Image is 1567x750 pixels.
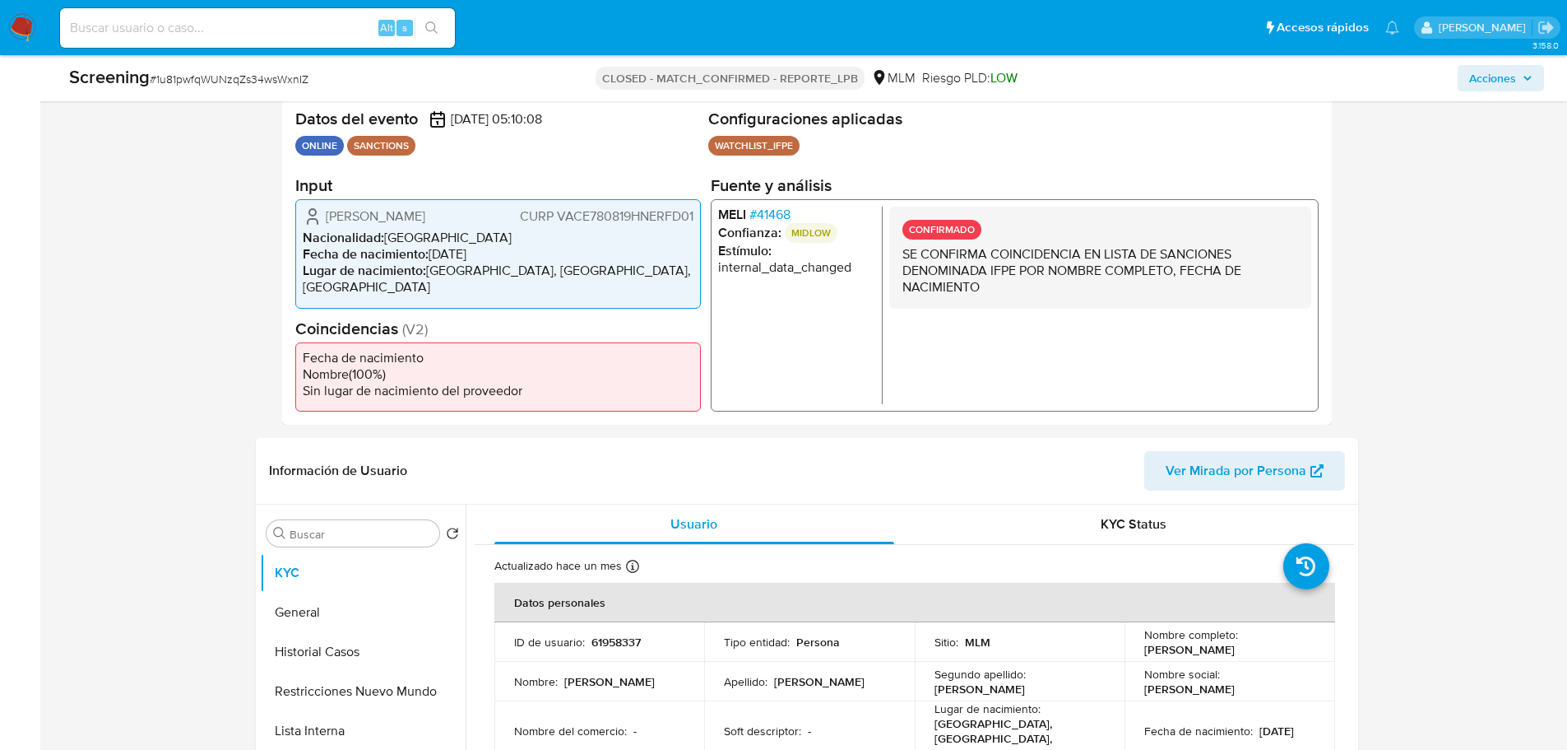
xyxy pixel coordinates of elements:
p: Soft descriptor : [724,724,801,738]
span: Acciones [1469,65,1516,91]
p: Nombre completo : [1144,627,1238,642]
span: LOW [990,68,1018,87]
p: [PERSON_NAME] [774,674,865,689]
button: KYC [260,553,466,593]
span: Usuario [670,515,717,533]
p: MLM [965,635,990,650]
b: Screening [69,63,150,90]
div: MLM [871,69,916,87]
button: Volver al orden por defecto [446,527,459,545]
p: Lugar de nacimiento : [934,701,1041,716]
p: [DATE] [1259,724,1294,738]
p: - [633,724,637,738]
p: Apellido : [724,674,767,689]
span: # 1u81pwfqWUNzqZs34wsWxnIZ [150,71,308,87]
p: [PERSON_NAME] [934,682,1025,696]
p: CLOSED - MATCH_CONFIRMED - REPORTE_LPB [596,67,865,90]
p: ID de usuario : [514,635,585,650]
input: Buscar usuario o caso... [60,17,455,39]
p: Actualizado hace un mes [494,558,622,574]
h1: Información de Usuario [269,463,407,479]
p: Sitio : [934,635,958,650]
p: Tipo entidad : [724,635,790,650]
a: Salir [1537,19,1555,36]
p: Nombre social : [1144,667,1220,682]
span: Ver Mirada por Persona [1166,451,1306,491]
span: KYC Status [1101,515,1166,533]
p: nicolas.tyrkiel@mercadolibre.com [1439,20,1532,35]
button: Historial Casos [260,632,466,672]
button: General [260,593,466,632]
span: Accesos rápidos [1277,19,1369,36]
p: Nombre del comercio : [514,724,627,738]
button: Buscar [273,527,286,540]
button: search-icon [415,16,448,40]
button: Restricciones Nuevo Mundo [260,672,466,711]
p: 61958337 [591,635,641,650]
p: [PERSON_NAME] [1144,682,1235,696]
p: Persona [796,635,840,650]
span: Riesgo PLD: [922,69,1018,87]
span: s [402,20,407,35]
th: Datos personales [494,583,1335,622]
p: Nombre : [514,674,558,689]
p: Fecha de nacimiento : [1144,724,1253,738]
span: Alt [380,20,393,35]
p: - [808,724,811,738]
a: Notificaciones [1385,21,1399,35]
p: [PERSON_NAME] [1144,642,1235,657]
span: 3.158.0 [1532,39,1559,52]
button: Acciones [1458,65,1544,91]
p: Segundo apellido : [934,667,1026,682]
button: Ver Mirada por Persona [1144,451,1345,491]
p: [PERSON_NAME] [564,674,655,689]
input: Buscar [290,527,433,542]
